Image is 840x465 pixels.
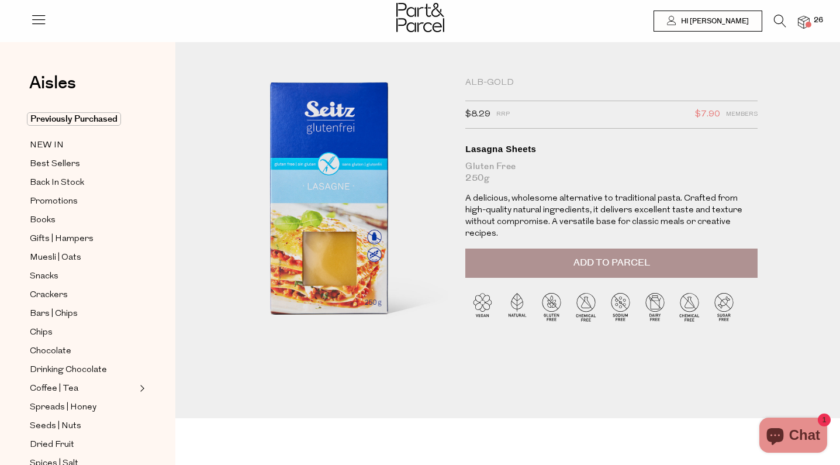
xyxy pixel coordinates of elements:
[30,382,78,396] span: Coffee | Tea
[30,306,136,321] a: Bars | Chips
[500,290,534,324] img: P_P-ICONS-Live_Bec_V11_Natural.svg
[30,213,56,228] span: Books
[30,157,80,171] span: Best Sellers
[603,290,638,324] img: P_P-ICONS-Live_Bec_V11_Sodium_Free.svg
[30,250,136,265] a: Muesli | Oats
[30,139,64,153] span: NEW IN
[496,107,510,122] span: RRP
[30,401,96,415] span: Spreads | Honey
[30,176,84,190] span: Back In Stock
[672,290,707,324] img: P_P-ICONS-Live_Bec_V11_Chemical_Free.svg
[569,290,603,324] img: P_P-ICONS-Live_Bec_V11_Chemical_Free.svg
[137,381,145,395] button: Expand/Collapse Coffee | Tea
[465,143,758,155] div: Lasagna Sheets
[654,11,762,32] a: Hi [PERSON_NAME]
[30,307,78,321] span: Bars | Chips
[465,161,758,184] div: Gluten Free 250g
[30,232,136,246] a: Gifts | Hampers
[29,74,76,104] a: Aisles
[210,77,448,374] img: Lasagna Sheets
[29,70,76,96] span: Aisles
[30,270,58,284] span: Snacks
[30,138,136,153] a: NEW IN
[573,256,650,270] span: Add to Parcel
[534,290,569,324] img: P_P-ICONS-Live_Bec_V11_Gluten_Free.svg
[30,345,71,359] span: Chocolate
[30,363,136,377] a: Drinking Chocolate
[695,107,720,122] span: $7.90
[465,290,500,324] img: P_P-ICONS-Live_Bec_V11_Vegan.svg
[30,175,136,190] a: Back In Stock
[30,438,74,452] span: Dried Fruit
[30,344,136,359] a: Chocolate
[465,193,758,240] p: A delicious, wholesome alternative to traditional pasta. Crafted from high-quality natural ingred...
[30,232,94,246] span: Gifts | Hampers
[30,112,136,126] a: Previously Purchased
[30,363,107,377] span: Drinking Chocolate
[30,325,136,340] a: Chips
[30,194,136,209] a: Promotions
[30,438,136,452] a: Dried Fruit
[678,16,749,26] span: Hi [PERSON_NAME]
[30,419,81,433] span: Seeds | Nuts
[30,326,53,340] span: Chips
[465,77,758,89] div: Alb-Gold
[465,249,758,278] button: Add to Parcel
[798,16,810,28] a: 26
[30,288,68,302] span: Crackers
[30,157,136,171] a: Best Sellers
[707,290,741,324] img: P_P-ICONS-Live_Bec_V11_Sugar_Free.svg
[30,400,136,415] a: Spreads | Honey
[465,107,490,122] span: $8.29
[396,3,444,32] img: Part&Parcel
[30,269,136,284] a: Snacks
[27,112,121,126] span: Previously Purchased
[756,418,831,456] inbox-online-store-chat: Shopify online store chat
[30,381,136,396] a: Coffee | Tea
[30,251,81,265] span: Muesli | Oats
[30,213,136,228] a: Books
[30,195,78,209] span: Promotions
[638,290,672,324] img: P_P-ICONS-Live_Bec_V11_Dairy_Free.svg
[30,419,136,433] a: Seeds | Nuts
[30,288,136,302] a: Crackers
[726,107,758,122] span: Members
[811,15,826,26] span: 26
